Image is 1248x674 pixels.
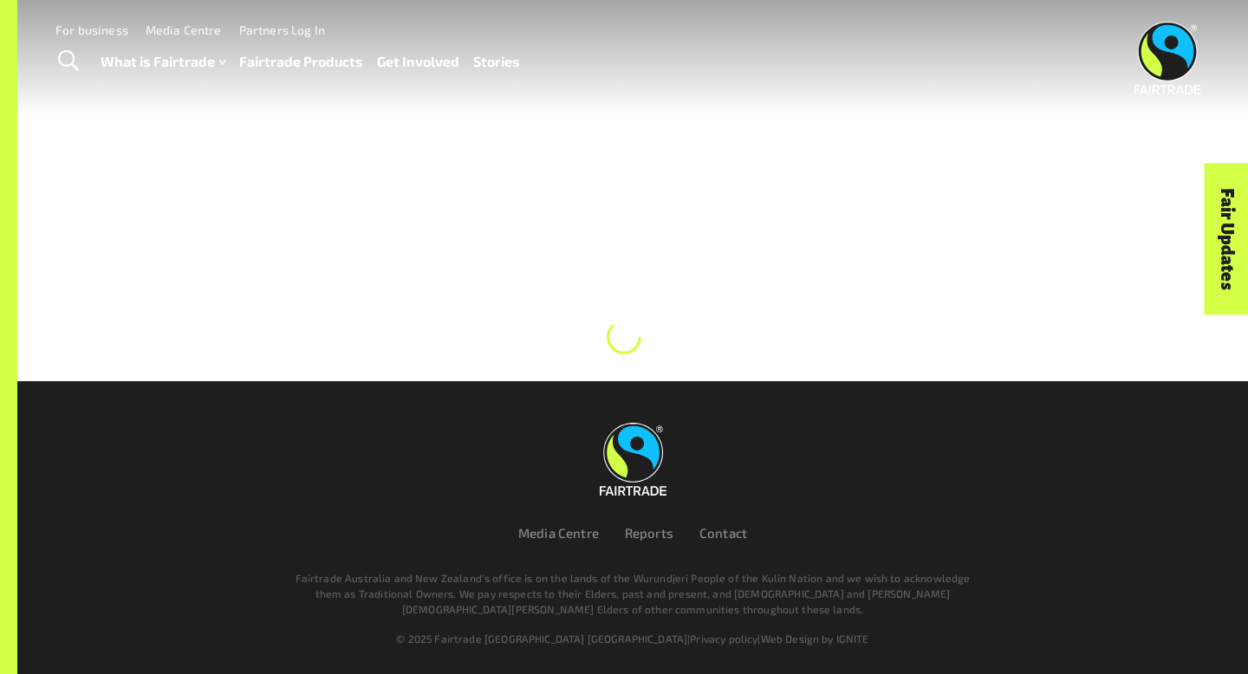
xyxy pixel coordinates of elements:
a: Web Design by IGNITE [761,632,869,645]
a: Toggle Search [47,40,89,83]
a: Media Centre [146,23,222,37]
a: For business [55,23,128,37]
a: Reports [625,525,673,541]
a: Get Involved [377,49,459,75]
a: Partners Log In [239,23,325,37]
p: Fairtrade Australia and New Zealand’s office is on the lands of the Wurundjeri People of the Kuli... [288,570,978,617]
a: Stories [473,49,520,75]
span: © 2025 Fairtrade [GEOGRAPHIC_DATA] [GEOGRAPHIC_DATA] [396,632,687,645]
div: | | [111,631,1154,646]
a: Contact [699,525,747,541]
img: Fairtrade Australia New Zealand logo [1134,22,1201,94]
a: Privacy policy [690,632,757,645]
a: Media Centre [518,525,599,541]
a: Fairtrade Products [239,49,363,75]
a: What is Fairtrade [101,49,225,75]
img: Fairtrade Australia New Zealand logo [600,423,666,496]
